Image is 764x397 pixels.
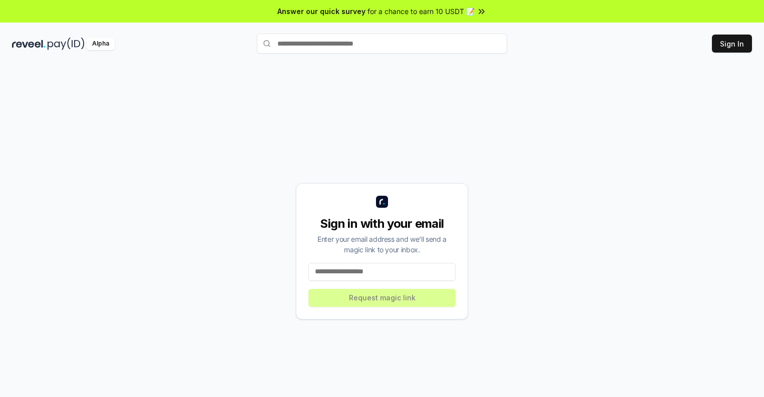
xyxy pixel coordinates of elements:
[48,38,85,50] img: pay_id
[376,196,388,208] img: logo_small
[308,234,456,255] div: Enter your email address and we’ll send a magic link to your inbox.
[277,6,365,17] span: Answer our quick survey
[712,35,752,53] button: Sign In
[367,6,475,17] span: for a chance to earn 10 USDT 📝
[308,216,456,232] div: Sign in with your email
[12,38,46,50] img: reveel_dark
[87,38,115,50] div: Alpha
